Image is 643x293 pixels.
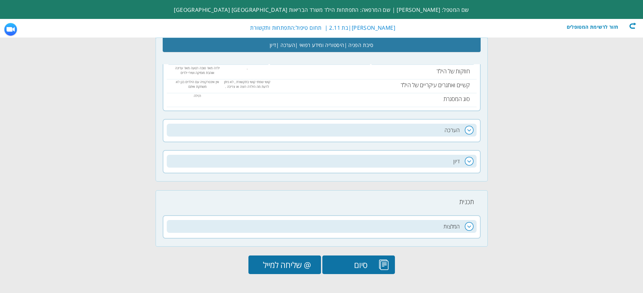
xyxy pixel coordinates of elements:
[170,41,309,47] u: 1. תנועות מוטוריות, שימוש בחפצים או דיבור בצורה חזרתית או סטראוטיפית:
[124,79,309,86] u: 4. תגובת יתר או תת תגובה לגירויים תחושתיים שונים או עיסוק יתר בהיבטים התחושתיים של הסביבה
[173,93,222,107] div: רגילה
[344,38,374,52] span: סיבת הפניה |
[174,6,469,14] span: שם המטפל: [PERSON_NAME] | שם המרפאה: התפתחות הילד משרד הבריאות [GEOGRAPHIC_DATA] [GEOGRAPHIC_DATA]
[117,15,154,22] strong: מעט פחות מבני גילו
[559,22,636,29] div: חזור לרשימת המטופלים
[173,66,222,79] div: ילדה מאד טובה רגועה מאד עדינה אוהבת מוסיקה ושירי ילדים
[167,155,477,168] h2: דיון
[248,255,321,274] input: @ שליחה למייל
[322,255,395,274] input: סיום
[371,67,470,75] h3: חוזקות של הילד
[92,54,309,60] u: 2. הצמדות מוגזמת לסדר יום (רוטינה), דבקות נוקשה בשגרה או דפוסים ריטואליים של התנהגות מילולית או ל...
[93,34,309,41] u: ב. דפוסי התנהגות, תחומי עניין או פעילויות מוגבלים, או חזרתיים אשר באים לידי ביטוי בלפחות 2 מתוך ה...
[371,95,470,103] h3: סוג המסגרת
[270,38,276,52] span: דיון
[173,79,222,93] div: אין אינטרקציה עם הילדים בגן לא משחקת איתם
[352,24,395,31] span: [PERSON_NAME]
[154,67,309,73] u: 3. עיסוק או התעניינות מאד מוגבלים ומקובעים בעוצמה או במיקוד מוגזם או לא נורמלי
[215,2,309,9] u: 3. ליקויים ביצירה פיתוח ושמירה על מערכות יחסים:
[132,22,169,28] strong: מעט פחות מבני גילו
[222,66,272,79] div: .
[250,24,294,31] label: התפתחות ותקשורת
[222,79,272,93] div: קושי שפתי קושי בתקשורת , לא ניתן לדעת מה הילדה רוצה או צריכה .
[167,124,477,137] h2: הערכה
[276,38,295,52] span: הערכה |
[163,192,481,207] h3: תכנית
[234,9,271,15] strong: מעט פחות מבני גילו
[181,22,395,33] div: |
[167,220,477,233] h2: המלצות
[329,24,348,31] label: בת 2.11
[371,81,470,89] h3: קשיים ואתגרים עיקריים של הילד
[295,38,344,52] span: היסטוריה ומידע רפואי |
[3,22,18,37] img: ZoomMeetingIcon.png
[249,24,328,31] span: | תחום טיפול:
